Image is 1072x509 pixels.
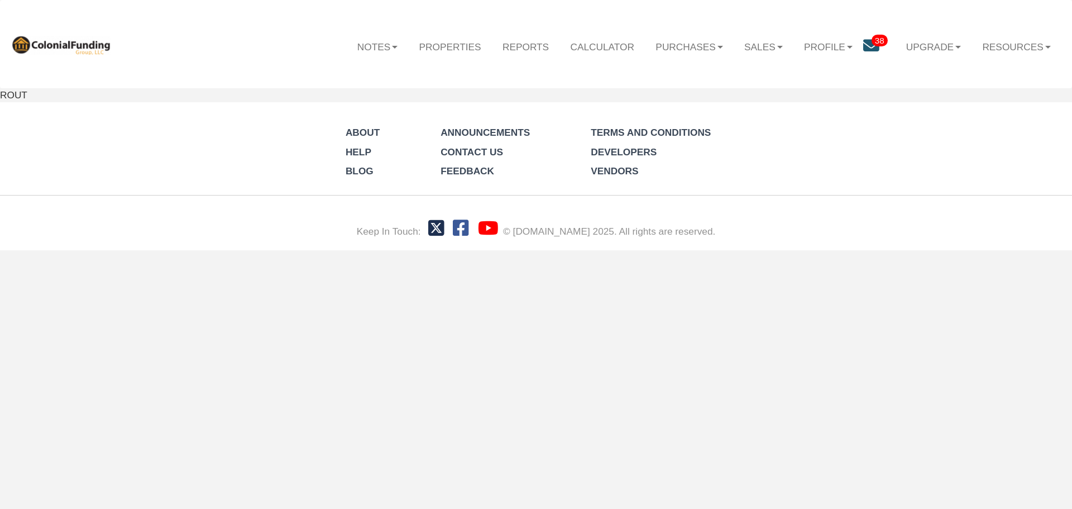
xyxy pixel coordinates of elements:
a: Feedback [441,165,494,177]
div: Keep In Touch: [357,225,421,239]
a: Vendors [591,165,638,177]
a: Sales [734,30,793,63]
img: 569736 [11,34,111,55]
a: Developers [591,146,657,158]
a: Calculator [559,30,645,63]
span: 38 [872,35,888,46]
a: Help [346,146,371,158]
a: Resources [971,30,1061,63]
a: Properties [408,30,491,63]
div: © [DOMAIN_NAME] 2025. All rights are reserved. [503,225,715,239]
a: Purchases [645,30,734,63]
a: Announcements [441,127,530,138]
a: 38 [863,30,896,65]
a: Reports [492,30,560,63]
a: About [346,127,380,138]
a: Contact Us [441,146,503,158]
a: Notes [347,30,409,63]
a: Upgrade [896,30,972,63]
a: Terms and Conditions [591,127,711,138]
a: Profile [793,30,863,63]
a: Blog [346,165,374,177]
